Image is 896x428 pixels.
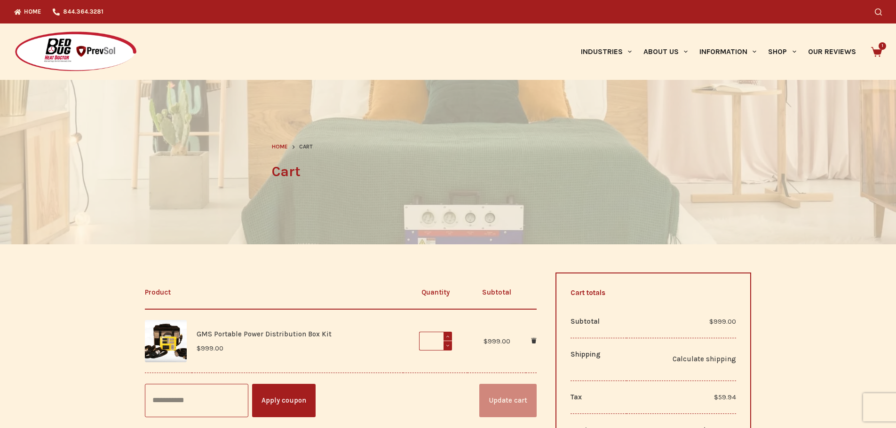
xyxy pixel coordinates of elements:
input: Product quantity [419,332,452,350]
span: Cart [299,142,313,152]
button: Search [875,8,882,16]
img: GMS Portable Power Distribution full kit, compare to TurtlePro Power Distribution Box and Step Do... [145,320,187,362]
a: Home [272,142,288,152]
a: Information [694,23,762,80]
span: 1 [879,42,886,50]
a: Calculate shipping [632,353,737,365]
span: Home [272,143,288,150]
th: Subtotal [468,276,526,309]
th: Tax [571,381,626,414]
a: GMS Portable Power Distribution Box Kit [197,330,332,338]
h1: Cart [272,161,625,182]
a: Shop [762,23,802,80]
th: Quantity [403,276,467,309]
img: Prevsol/Bed Bug Heat Doctor [14,31,137,73]
bdi: 999.00 [709,317,736,326]
span: $ [484,337,488,345]
nav: Primary [575,23,862,80]
bdi: 999.00 [484,337,510,345]
a: Remove GMS Portable Power Distribution Box Kit from cart [531,337,537,345]
span: 59.94 [714,393,736,401]
a: About Us [637,23,693,80]
bdi: 999.00 [197,344,223,352]
h2: Cart totals [571,288,737,298]
a: Industries [575,23,637,80]
span: $ [709,317,714,326]
button: Update cart [479,384,537,417]
span: $ [714,393,718,401]
th: Subtotal [571,305,626,338]
th: Shipping [571,338,626,381]
button: Apply coupon [252,384,316,417]
th: Product [145,276,404,309]
a: Our Reviews [802,23,862,80]
span: $ [197,344,201,352]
